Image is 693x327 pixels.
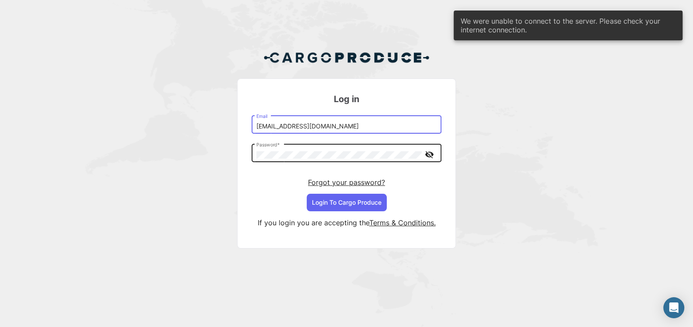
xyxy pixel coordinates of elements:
[263,47,430,68] img: Cargo Produce Logo
[369,218,436,227] a: Terms & Conditions.
[663,297,684,318] div: Open Intercom Messenger
[424,149,434,160] mat-icon: visibility_off
[252,93,441,105] h3: Log in
[308,178,385,187] a: Forgot your password?
[461,17,675,34] span: We were unable to connect to the server. Please check your internet connection.
[258,218,369,227] span: If you login you are accepting the
[256,123,437,130] input: Email
[307,194,387,211] button: Login To Cargo Produce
